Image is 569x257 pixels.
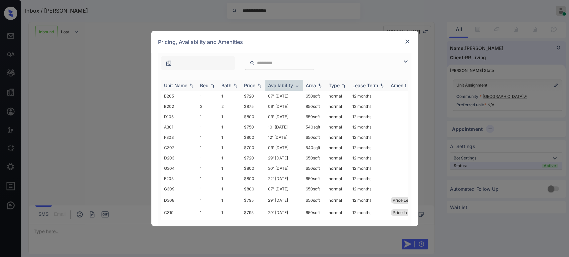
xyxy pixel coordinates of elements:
[303,163,326,173] td: 650 sqft
[265,142,303,153] td: 09' [DATE]
[391,83,413,88] div: Amenities
[265,206,303,219] td: 29' [DATE]
[197,219,219,231] td: 1
[197,163,219,173] td: 1
[350,91,388,101] td: 12 months
[265,184,303,194] td: 07' [DATE]
[402,58,410,66] img: icon-zuma
[161,132,197,142] td: F303
[197,206,219,219] td: 1
[161,122,197,132] td: A301
[303,142,326,153] td: 540 sqft
[197,184,219,194] td: 1
[326,206,350,219] td: normal
[350,122,388,132] td: 12 months
[200,83,209,88] div: Bed
[161,219,197,231] td: G308
[241,122,265,132] td: $750
[244,83,255,88] div: Price
[350,219,388,231] td: 12 months
[197,112,219,122] td: 1
[350,173,388,184] td: 12 months
[350,206,388,219] td: 12 months
[151,31,418,53] div: Pricing, Availability and Amenities
[161,163,197,173] td: G304
[219,206,241,219] td: 1
[265,132,303,142] td: 12' [DATE]
[209,83,216,88] img: sorting
[350,194,388,206] td: 12 months
[326,173,350,184] td: normal
[303,173,326,184] td: 650 sqft
[197,91,219,101] td: 1
[303,219,326,231] td: 650 sqft
[241,219,265,231] td: $750
[197,101,219,112] td: 2
[265,101,303,112] td: 09' [DATE]
[241,153,265,163] td: $720
[265,112,303,122] td: 09' [DATE]
[219,132,241,142] td: 1
[393,210,417,215] span: Price Leader
[241,101,265,112] td: $875
[161,153,197,163] td: D203
[340,83,347,88] img: sorting
[326,112,350,122] td: normal
[161,184,197,194] td: G309
[165,60,172,67] img: icon-zuma
[197,153,219,163] td: 1
[197,173,219,184] td: 1
[326,122,350,132] td: normal
[268,83,293,88] div: Availability
[161,101,197,112] td: B202
[303,132,326,142] td: 650 sqft
[404,38,411,45] img: close
[188,83,195,88] img: sorting
[379,83,385,88] img: sorting
[303,91,326,101] td: 650 sqft
[326,163,350,173] td: normal
[219,91,241,101] td: 1
[219,194,241,206] td: 1
[352,83,378,88] div: Lease Term
[197,132,219,142] td: 1
[161,91,197,101] td: B205
[265,163,303,173] td: 30' [DATE]
[303,122,326,132] td: 540 sqft
[326,91,350,101] td: normal
[265,219,303,231] td: 23' [DATE]
[219,163,241,173] td: 1
[241,142,265,153] td: $700
[219,153,241,163] td: 1
[241,206,265,219] td: $795
[303,112,326,122] td: 650 sqft
[197,122,219,132] td: 1
[161,173,197,184] td: E205
[350,184,388,194] td: 12 months
[350,153,388,163] td: 12 months
[326,132,350,142] td: normal
[265,122,303,132] td: 10' [DATE]
[265,194,303,206] td: 29' [DATE]
[219,219,241,231] td: 1
[294,83,300,88] img: sorting
[350,142,388,153] td: 12 months
[241,173,265,184] td: $800
[250,60,255,66] img: icon-zuma
[350,163,388,173] td: 12 months
[265,91,303,101] td: 07' [DATE]
[241,91,265,101] td: $720
[303,153,326,163] td: 650 sqft
[241,163,265,173] td: $800
[219,101,241,112] td: 2
[219,112,241,122] td: 1
[161,194,197,206] td: D308
[329,83,340,88] div: Type
[219,142,241,153] td: 1
[326,184,350,194] td: normal
[326,219,350,231] td: normal
[265,173,303,184] td: 22' [DATE]
[350,112,388,122] td: 12 months
[303,184,326,194] td: 650 sqft
[219,184,241,194] td: 1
